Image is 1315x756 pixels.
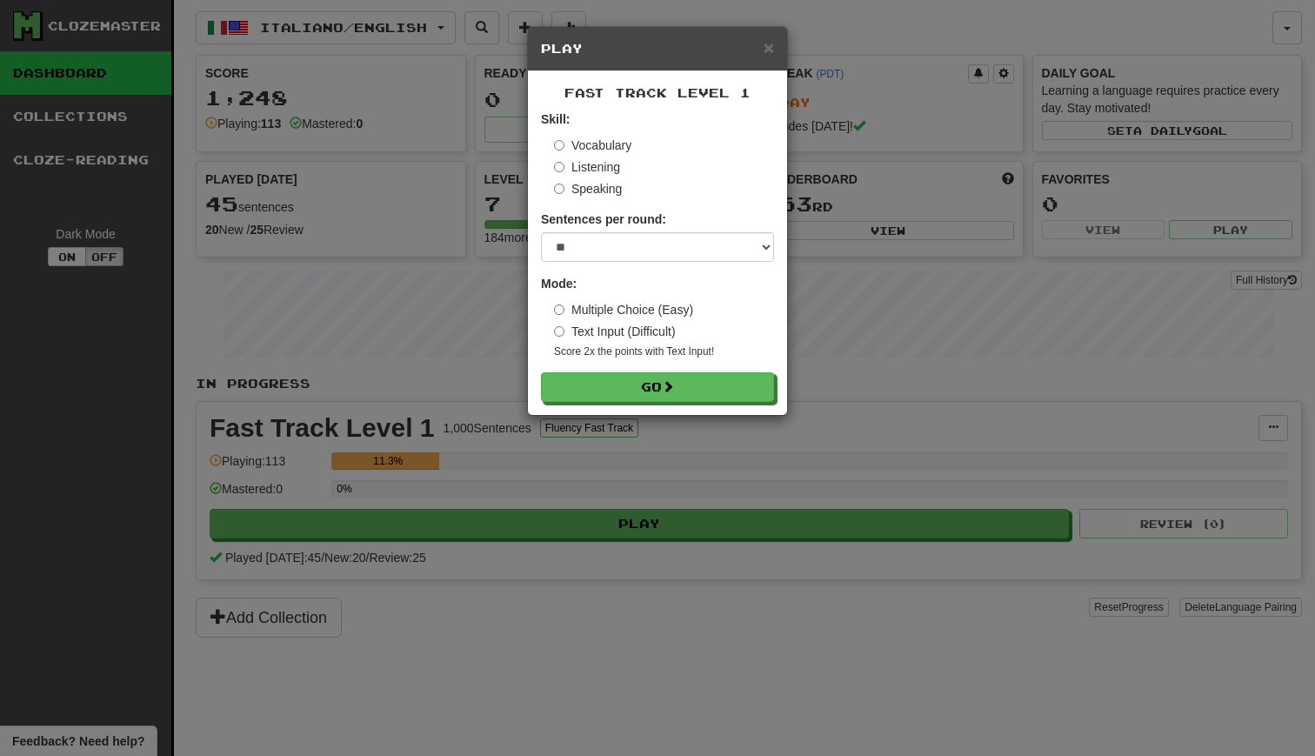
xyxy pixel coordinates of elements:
[541,40,774,57] h5: Play
[554,323,676,340] label: Text Input (Difficult)
[554,158,620,176] label: Listening
[541,211,666,228] label: Sentences per round:
[554,162,564,172] input: Listening
[554,326,564,337] input: Text Input (Difficult)
[554,137,631,154] label: Vocabulary
[541,372,774,402] button: Go
[764,38,774,57] button: Close
[554,301,693,318] label: Multiple Choice (Easy)
[764,37,774,57] span: ×
[554,345,774,359] small: Score 2x the points with Text Input !
[541,277,577,291] strong: Mode:
[554,140,564,151] input: Vocabulary
[541,112,570,126] strong: Skill:
[554,180,622,197] label: Speaking
[564,85,751,100] span: Fast Track Level 1
[554,184,564,194] input: Speaking
[554,304,564,315] input: Multiple Choice (Easy)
